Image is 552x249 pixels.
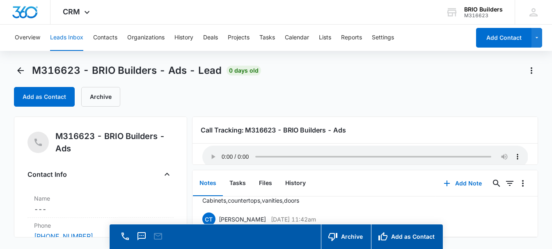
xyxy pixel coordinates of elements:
button: History [174,25,193,51]
button: Tasks [259,25,275,51]
dd: --- [34,204,167,214]
button: Add Note [435,174,490,193]
button: Projects [228,25,250,51]
button: History [279,171,312,196]
h4: Contact Info [27,169,67,179]
button: Deals [203,25,218,51]
button: Back [14,64,27,77]
p: [PERSON_NAME] [219,215,266,224]
button: Filters [503,177,516,190]
button: Close [160,168,174,181]
button: Overflow Menu [516,177,529,190]
button: Archive [321,224,371,249]
div: account name [464,6,503,13]
button: Lists [319,25,331,51]
button: Settings [372,25,394,51]
button: Tasks [223,171,252,196]
button: Add as Contact [371,224,443,249]
button: Actions [525,64,538,77]
button: Add as Contact [14,87,75,107]
h5: M316623 - BRIO Builders - Ads [55,130,174,155]
label: Name [34,194,167,203]
button: Notes [193,171,223,196]
button: Leads Inbox [50,25,83,51]
p: [DATE] 11:42am [271,215,316,224]
button: Add Contact [476,28,531,48]
p: Cabinets, countertops, vanities, doors [202,196,528,205]
span: 0 days old [227,66,261,75]
span: CT [202,212,215,226]
span: M316623 - BRIO Builders - Ads - Lead [32,64,222,77]
audio: Your browser does not support the audio tag. [202,146,528,168]
button: Overview [15,25,40,51]
button: Organizations [127,25,165,51]
button: Contacts [93,25,117,51]
label: Phone [34,221,167,230]
span: CRM [63,7,80,16]
button: Text [136,231,147,242]
a: Text [136,235,147,242]
button: Call [119,231,131,242]
button: Files [252,171,279,196]
button: Calendar [285,25,309,51]
button: Search... [490,177,503,190]
button: Archive [81,87,120,107]
button: Reports [341,25,362,51]
a: Call [119,235,131,242]
h3: Call Tracking: M316623 - BRIO Builders - Ads [201,125,530,135]
div: account id [464,13,503,18]
div: Phone[PHONE_NUMBER] [27,218,174,245]
a: [PHONE_NUMBER] [34,231,93,241]
div: Name--- [27,191,174,218]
